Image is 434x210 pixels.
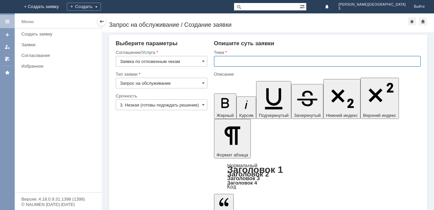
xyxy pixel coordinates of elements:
[217,152,248,157] span: Формат абзаца
[323,79,360,119] button: Нижний индекс
[214,72,419,76] div: Описание
[214,40,275,47] span: Опишите суть заявки
[21,202,95,207] div: © NAUMEN [DATE]-[DATE]
[21,18,34,26] div: Меню
[256,81,291,119] button: Подчеркнутый
[2,42,13,52] a: Мои заявки
[116,72,206,76] div: Тип заявки
[214,50,419,55] div: Тема
[360,78,399,119] button: Верхний индекс
[19,50,100,61] a: Согласования
[300,3,306,9] span: Расширенный поиск
[214,119,251,158] button: Формат абзаца
[236,96,256,119] button: Курсив
[227,180,257,186] a: Заголовок 4
[21,53,98,58] div: Согласования
[214,163,421,189] div: Формат абзаца
[363,113,396,118] span: Верхний индекс
[217,113,234,118] span: Жирный
[214,93,237,119] button: Жирный
[291,84,323,119] button: Зачеркнутый
[21,197,95,201] div: Версия: 4.18.0.9.31.1398 (1398)
[109,21,408,28] div: Запрос на обслуживание / Создание заявки
[19,29,100,39] a: Создать заявку
[67,3,101,11] div: Создать
[294,113,321,118] span: Зачеркнутый
[326,113,358,118] span: Нижний индекс
[227,164,283,175] a: Заголовок 1
[19,40,100,50] a: Заявки
[227,184,236,190] a: Код
[116,50,206,55] div: Соглашение/Услуга
[2,29,13,40] a: Создать заявку
[21,31,98,37] div: Создать заявку
[339,3,406,7] span: [PERSON_NAME][GEOGRAPHIC_DATA]
[116,40,178,47] span: Выберите параметры
[227,175,260,181] a: Заголовок 3
[98,17,106,25] div: Скрыть меню
[227,162,257,168] a: Нормальный
[116,94,206,98] div: Срочность
[227,170,269,178] a: Заголовок 2
[419,17,427,25] div: Сделать домашней страницей
[408,17,416,25] div: Добавить в избранное
[21,64,90,69] div: Избранное
[21,42,98,47] div: Заявки
[2,54,13,64] a: Мои согласования
[339,7,406,11] span: 5
[259,113,289,118] span: Подчеркнутый
[239,113,253,118] span: Курсив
